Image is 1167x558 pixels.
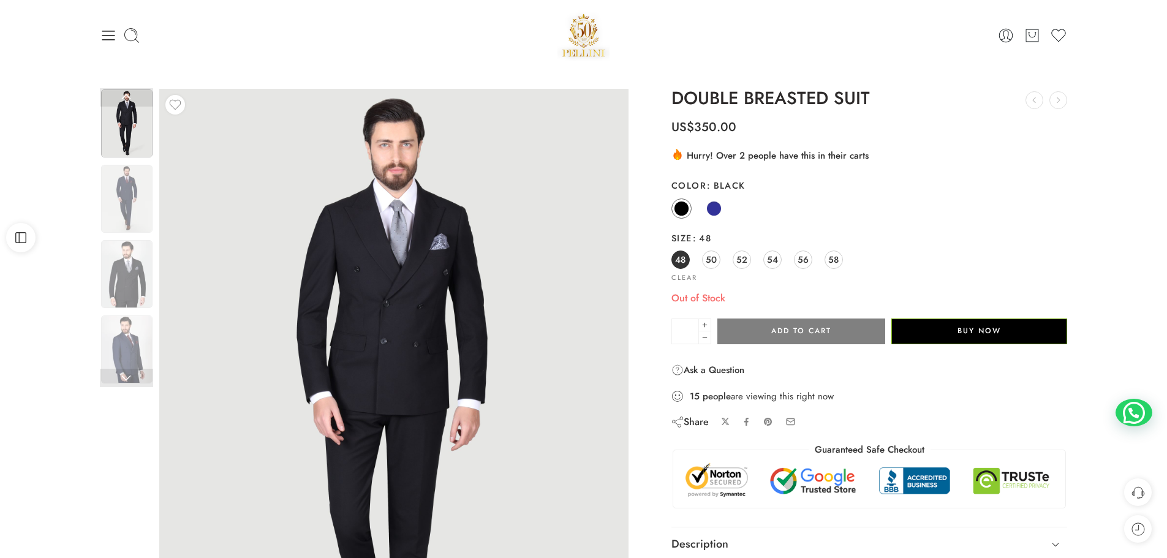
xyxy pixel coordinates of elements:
[702,251,720,269] a: 50
[717,319,885,344] button: Add to cart
[692,232,711,244] span: 48
[742,417,751,426] a: Share on Facebook
[1050,27,1067,44] a: Wishlist
[671,274,697,281] a: Clear options
[671,390,1068,403] div: are viewing this right now
[733,251,751,269] a: 52
[671,89,1068,108] h1: DOUBLE BREASTED SUIT
[557,9,610,61] a: Pellini -
[671,363,744,377] a: Ask a Question
[706,251,717,268] span: 50
[763,417,773,427] a: Pin on Pinterest
[671,251,690,269] a: 48
[706,179,746,192] span: Black
[671,319,699,344] input: Product quantity
[736,251,747,268] span: 52
[101,89,153,157] img: co-cd44047-blk
[785,417,796,427] a: Email to your friends
[798,251,809,268] span: 56
[675,251,685,268] span: 48
[690,390,700,402] strong: 15
[671,290,1068,306] p: Out of Stock
[825,251,843,269] a: 58
[671,415,709,429] div: Share
[721,417,730,426] a: Share on X
[794,251,812,269] a: 56
[671,232,1068,244] label: Size
[703,390,731,402] strong: people
[891,319,1067,344] button: Buy Now
[671,148,1068,162] div: Hurry! Over 2 people have this in their carts
[763,251,782,269] a: 54
[1024,27,1041,44] a: Cart
[997,27,1014,44] a: Login / Register
[101,315,153,383] img: co-cd44047-blk
[809,443,931,456] legend: Guaranteed Safe Checkout
[101,240,153,308] img: co-cd44047-blk
[828,251,839,268] span: 58
[767,251,778,268] span: 54
[101,165,153,233] img: co-cd44047-blk
[682,462,1057,499] img: Trust
[671,118,736,136] bdi: 350.00
[671,118,694,136] span: US$
[671,179,1068,192] label: Color
[557,9,610,61] img: Pellini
